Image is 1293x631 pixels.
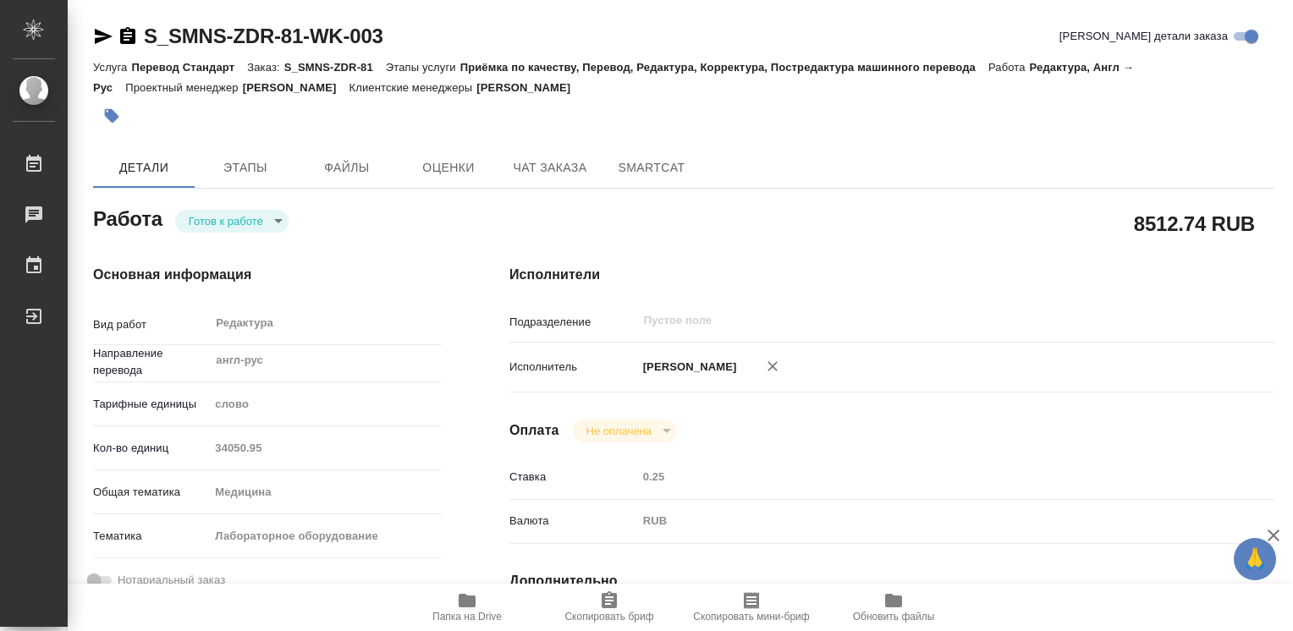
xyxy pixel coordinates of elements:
[509,420,559,441] h4: Оплата
[284,61,386,74] p: S_SMNS-ZDR-81
[573,420,677,442] div: Готов к работе
[209,478,442,507] div: Медицина
[1134,209,1255,238] h2: 8512.74 RUB
[1234,538,1276,580] button: 🙏
[509,359,637,376] p: Исполнитель
[509,469,637,486] p: Ставка
[349,81,477,94] p: Клиентские менеджеры
[144,25,383,47] a: S_SMNS-ZDR-81-WK-003
[637,359,737,376] p: [PERSON_NAME]
[93,396,209,413] p: Тарифные единицы
[243,81,349,94] p: [PERSON_NAME]
[538,584,680,631] button: Скопировать бриф
[93,440,209,457] p: Кол-во единиц
[306,157,388,178] span: Файлы
[611,157,692,178] span: SmartCat
[93,97,130,134] button: Добавить тэг
[184,214,268,228] button: Готов к работе
[118,26,138,47] button: Скопировать ссылку
[853,611,935,623] span: Обновить файлы
[637,464,1211,489] input: Пустое поле
[564,611,653,623] span: Скопировать бриф
[93,61,131,74] p: Услуга
[1059,28,1228,45] span: [PERSON_NAME] детали заказа
[476,81,583,94] p: [PERSON_NAME]
[118,572,225,589] span: Нотариальный заказ
[175,210,289,233] div: Готов к работе
[509,157,591,178] span: Чат заказа
[509,314,637,331] p: Подразделение
[642,310,1171,331] input: Пустое поле
[637,507,1211,535] div: RUB
[823,584,965,631] button: Обновить файлы
[93,528,209,545] p: Тематика
[1241,541,1269,577] span: 🙏
[205,157,286,178] span: Этапы
[103,157,184,178] span: Детали
[93,26,113,47] button: Скопировать ссылку для ЯМессенджера
[408,157,489,178] span: Оценки
[386,61,460,74] p: Этапы услуги
[460,61,988,74] p: Приёмка по качеству, Перевод, Редактура, Корректура, Постредактура машинного перевода
[509,265,1274,285] h4: Исполнители
[693,611,809,623] span: Скопировать мини-бриф
[680,584,823,631] button: Скопировать мини-бриф
[509,513,637,529] p: Валюта
[396,584,538,631] button: Папка на Drive
[209,390,442,419] div: слово
[131,61,247,74] p: Перевод Стандарт
[125,81,242,94] p: Проектный менеджер
[509,571,1274,591] h4: Дополнительно
[432,611,502,623] span: Папка на Drive
[93,345,209,379] p: Направление перевода
[209,522,442,551] div: Лабораторное оборудование
[754,348,791,385] button: Удалить исполнителя
[209,436,442,460] input: Пустое поле
[93,265,442,285] h4: Основная информация
[247,61,283,74] p: Заказ:
[93,484,209,501] p: Общая тематика
[581,424,657,438] button: Не оплачена
[93,202,162,233] h2: Работа
[988,61,1030,74] p: Работа
[93,316,209,333] p: Вид работ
